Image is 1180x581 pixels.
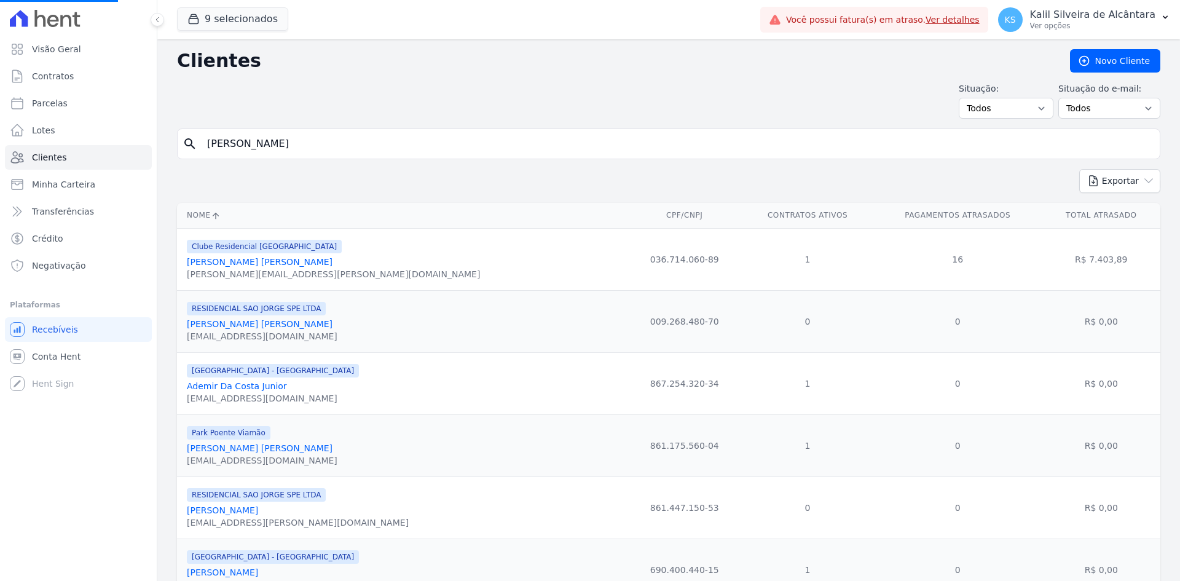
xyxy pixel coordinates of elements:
td: R$ 0,00 [1042,476,1160,539]
div: [EMAIL_ADDRESS][DOMAIN_NAME] [187,392,359,405]
td: 0 [873,476,1042,539]
span: RESIDENCIAL SAO JORGE SPE LTDA [187,488,326,502]
span: Crédito [32,232,63,245]
td: 1 [742,228,873,290]
a: Recebíveis [5,317,152,342]
button: 9 selecionados [177,7,288,31]
a: [PERSON_NAME] [PERSON_NAME] [187,443,332,453]
span: [GEOGRAPHIC_DATA] - [GEOGRAPHIC_DATA] [187,550,359,564]
span: Visão Geral [32,43,81,55]
th: Pagamentos Atrasados [873,203,1042,228]
label: Situação do e-mail: [1058,82,1160,95]
a: [PERSON_NAME] [PERSON_NAME] [187,319,332,329]
td: R$ 7.403,89 [1042,228,1160,290]
span: Você possui fatura(s) em atraso. [786,14,980,26]
span: Contratos [32,70,74,82]
span: Clube Residencial [GEOGRAPHIC_DATA] [187,240,342,253]
p: Ver opções [1030,21,1155,31]
span: [GEOGRAPHIC_DATA] - [GEOGRAPHIC_DATA] [187,364,359,377]
button: KS Kalil Silveira de Alcântara Ver opções [988,2,1180,37]
div: [EMAIL_ADDRESS][DOMAIN_NAME] [187,454,337,467]
th: CPF/CNPJ [627,203,742,228]
p: Kalil Silveira de Alcântara [1030,9,1155,21]
td: 0 [873,290,1042,352]
a: Novo Cliente [1070,49,1160,73]
td: 867.254.320-34 [627,352,742,414]
td: 0 [873,414,1042,476]
a: Transferências [5,199,152,224]
a: Parcelas [5,91,152,116]
th: Total Atrasado [1042,203,1160,228]
a: Ver detalhes [926,15,980,25]
td: 0 [742,290,873,352]
td: R$ 0,00 [1042,352,1160,414]
span: Lotes [32,124,55,136]
span: Recebíveis [32,323,78,336]
i: search [183,136,197,151]
input: Buscar por nome, CPF ou e-mail [200,132,1155,156]
a: Ademir Da Costa Junior [187,381,287,391]
a: Minha Carteira [5,172,152,197]
td: R$ 0,00 [1042,414,1160,476]
td: 009.268.480-70 [627,290,742,352]
td: R$ 0,00 [1042,290,1160,352]
label: Situação: [959,82,1053,95]
a: Lotes [5,118,152,143]
th: Nome [177,203,627,228]
span: Minha Carteira [32,178,95,191]
span: Park Poente Viamão [187,426,270,440]
a: Negativação [5,253,152,278]
div: [EMAIL_ADDRESS][DOMAIN_NAME] [187,330,337,342]
span: Clientes [32,151,66,164]
span: RESIDENCIAL SAO JORGE SPE LTDA [187,302,326,315]
span: Conta Hent [32,350,81,363]
th: Contratos Ativos [742,203,873,228]
td: 861.175.560-04 [627,414,742,476]
td: 861.447.150-53 [627,476,742,539]
button: Exportar [1079,169,1160,193]
a: Visão Geral [5,37,152,61]
td: 1 [742,352,873,414]
div: [EMAIL_ADDRESS][PERSON_NAME][DOMAIN_NAME] [187,516,409,529]
a: Clientes [5,145,152,170]
a: [PERSON_NAME] [187,567,258,577]
span: Transferências [32,205,94,218]
span: KS [1005,15,1016,24]
a: Conta Hent [5,344,152,369]
td: 0 [873,352,1042,414]
td: 1 [742,414,873,476]
a: Crédito [5,226,152,251]
div: Plataformas [10,298,147,312]
td: 036.714.060-89 [627,228,742,290]
h2: Clientes [177,50,1050,72]
div: [PERSON_NAME][EMAIL_ADDRESS][PERSON_NAME][DOMAIN_NAME] [187,268,480,280]
td: 16 [873,228,1042,290]
span: Parcelas [32,97,68,109]
a: Contratos [5,64,152,89]
a: [PERSON_NAME] [PERSON_NAME] [187,257,332,267]
span: Negativação [32,259,86,272]
td: 0 [742,476,873,539]
a: [PERSON_NAME] [187,505,258,515]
